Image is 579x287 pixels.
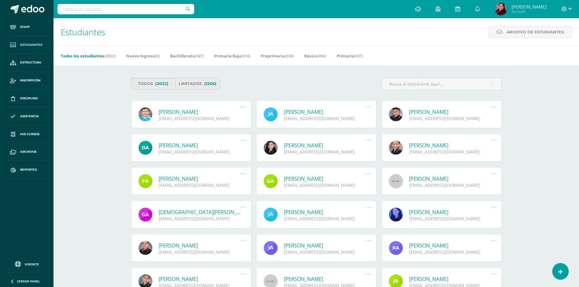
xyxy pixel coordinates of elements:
span: Mis cursos [20,132,40,137]
a: Todos los estudiantes(2022) [61,51,115,61]
a: Archivo de Estudiantes [489,26,572,38]
div: [EMAIL_ADDRESS][DOMAIN_NAME] [409,149,491,155]
span: (0) [155,53,160,59]
span: Reportes [20,167,37,172]
a: Básico(494) [304,51,326,61]
span: (230) [285,53,294,59]
a: [PERSON_NAME] [284,142,366,149]
a: [PERSON_NAME] [159,242,240,249]
span: Disciplina [20,96,38,101]
span: (2022) [105,53,115,59]
a: [PERSON_NAME] [409,275,491,282]
div: [EMAIL_ADDRESS][DOMAIN_NAME] [284,216,366,221]
span: Soporte [25,262,39,266]
div: [EMAIL_ADDRESS][DOMAIN_NAME] [409,182,491,188]
a: Estudiantes [5,36,49,54]
span: Mi Perfil [512,9,546,14]
span: Archivo de Estudiantes [506,26,564,38]
a: Asistencia [5,108,49,125]
span: (637) [354,53,363,59]
div: [EMAIL_ADDRESS][DOMAIN_NAME] [284,249,366,255]
a: [PERSON_NAME] [159,108,240,115]
span: Staff [20,25,30,29]
a: [PERSON_NAME] [409,209,491,216]
a: Staff [5,18,49,36]
a: Todos(2022) [131,78,176,90]
div: [EMAIL_ADDRESS][DOMAIN_NAME] [159,216,240,221]
a: Nuevo Ingreso(0) [126,51,160,61]
div: [EMAIL_ADDRESS][DOMAIN_NAME] [159,182,240,188]
a: Soporte [7,260,46,268]
a: Mis cursos [5,125,49,143]
img: 00c1b1db20a3e38a90cfe610d2c2e2f3.png [495,3,507,15]
span: (347) [195,53,204,59]
a: Reportes [5,161,49,179]
div: [EMAIL_ADDRESS][DOMAIN_NAME] [284,182,366,188]
div: [EMAIL_ADDRESS][DOMAIN_NAME] [159,149,240,155]
a: [PERSON_NAME] [159,275,240,282]
div: [EMAIL_ADDRESS][DOMAIN_NAME] [159,115,240,121]
a: Primaria Baja(314) [214,51,250,61]
span: [PERSON_NAME] [512,4,546,10]
input: Busca un usuario... [57,4,194,14]
span: Estudiantes [61,26,105,38]
span: Archivos [20,149,36,154]
div: [EMAIL_ADDRESS][DOMAIN_NAME] [409,216,491,221]
a: [PERSON_NAME] [409,242,491,249]
span: (1206) [204,78,216,89]
div: [EMAIL_ADDRESS][DOMAIN_NAME] [159,249,240,255]
a: [PERSON_NAME] [409,108,491,115]
a: Preprimaria(230) [261,51,294,61]
span: Estructura [20,60,41,65]
span: Asistencia [20,114,39,119]
div: [EMAIL_ADDRESS][DOMAIN_NAME] [409,115,491,121]
a: [DEMOGRAPHIC_DATA][PERSON_NAME] [159,209,240,216]
a: Estructura [5,54,49,72]
a: Disciplina [5,90,49,108]
input: Busca al estudiante aquí... [382,78,501,90]
a: [PERSON_NAME] [159,142,240,149]
a: [PERSON_NAME] [159,175,240,182]
a: [PERSON_NAME] [284,175,366,182]
span: (494) [317,53,326,59]
span: Inscripción [20,78,40,83]
a: Primaria(637) [337,51,363,61]
a: Limitados(1206) [175,78,220,90]
a: [PERSON_NAME] [409,175,491,182]
a: [PERSON_NAME] [284,209,366,216]
a: [PERSON_NAME] [409,142,491,149]
a: Archivos [5,143,49,161]
span: Cerrar panel [17,279,40,283]
a: Inscripción [5,72,49,90]
a: [PERSON_NAME] [284,108,366,115]
a: [PERSON_NAME] [284,242,366,249]
div: [EMAIL_ADDRESS][DOMAIN_NAME] [409,249,491,255]
a: Bachillerato(347) [170,51,204,61]
span: Estudiantes [20,43,42,47]
a: [PERSON_NAME] [284,275,366,282]
span: (2022) [155,78,168,89]
div: [EMAIL_ADDRESS][DOMAIN_NAME] [284,115,366,121]
span: (314) [241,53,250,59]
div: [EMAIL_ADDRESS][DOMAIN_NAME] [284,149,366,155]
